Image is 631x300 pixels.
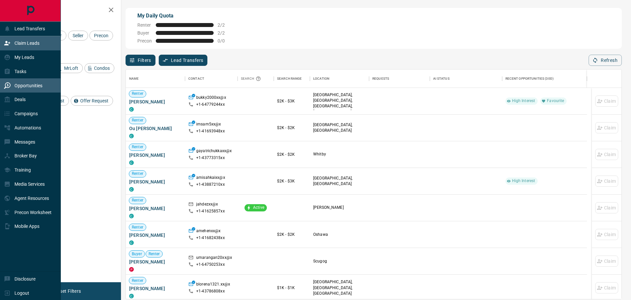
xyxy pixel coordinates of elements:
span: Buyer [129,251,145,257]
p: +1- 43786808xx [196,288,225,294]
p: +1- 43773315xx [196,155,225,161]
span: [PERSON_NAME] [129,205,182,212]
div: Requests [369,69,430,88]
div: AI Status [430,69,502,88]
p: +1- 41693948xx [196,128,225,134]
div: Requests [372,69,389,88]
p: amehenxx@x [196,228,221,235]
span: High Interest [509,178,538,184]
span: Renter [129,278,146,284]
button: Filters [126,55,155,66]
p: bukky2000xx@x [196,95,226,102]
span: Renter [137,22,152,28]
div: Name [126,69,185,88]
div: Search [241,69,263,88]
span: Seller [70,33,86,38]
span: Precon [92,33,111,38]
div: condos.ca [129,294,134,298]
button: Refresh [589,55,622,66]
p: Whitby [313,151,366,157]
div: Offer Request [71,96,113,106]
p: $2K - $3K [277,98,307,104]
span: MrLoft [62,66,81,71]
div: condos.ca [129,107,134,112]
p: +1- 41625857xx [196,208,225,214]
span: [PERSON_NAME] [129,285,182,292]
span: Renter [129,91,146,96]
p: +1- 41682438xx [196,235,225,241]
p: [GEOGRAPHIC_DATA], [GEOGRAPHIC_DATA] [313,176,366,187]
p: jahdezxx@x [196,202,218,208]
div: Location [310,69,369,88]
p: Oshawa [313,232,366,237]
span: Renter [146,251,163,257]
span: High Interest [509,98,538,104]
p: [GEOGRAPHIC_DATA], [GEOGRAPHIC_DATA], [GEOGRAPHIC_DATA], [GEOGRAPHIC_DATA] [313,92,366,115]
div: Recent Opportunities (30d) [502,69,587,88]
p: [GEOGRAPHIC_DATA], [GEOGRAPHIC_DATA] [313,122,366,133]
p: $1K - $1K [277,285,307,291]
div: Contact [188,69,204,88]
button: Reset Filters [50,286,85,297]
div: Name [129,69,139,88]
h2: Filters [21,7,114,14]
div: MrLoft [55,63,83,73]
p: gayatrichukkaxx@x [196,148,232,155]
div: condos.ca [129,187,134,192]
span: 2 / 2 [218,30,232,36]
p: imsam5xx@x [196,122,221,128]
p: blorena1321.xx@x [196,282,230,288]
span: [PERSON_NAME] [129,152,182,158]
span: Active [250,205,267,210]
p: [PERSON_NAME] [313,205,366,210]
span: 0 / 0 [218,38,232,43]
span: Precon [137,38,152,43]
span: Renter [129,171,146,177]
div: Precon [89,31,113,41]
span: Ou [PERSON_NAME] [129,125,182,132]
span: [PERSON_NAME] [129,232,182,238]
p: $2K - $3K [277,178,307,184]
div: property.ca [129,267,134,272]
div: Seller [68,31,88,41]
div: Condos [84,63,114,73]
div: condos.ca [129,160,134,165]
span: [PERSON_NAME] [129,98,182,105]
p: Scugog [313,259,366,264]
span: 2 / 2 [218,22,232,28]
span: Renter [129,198,146,203]
span: Renter [129,144,146,150]
div: Location [313,69,329,88]
p: amisahkaixx@x [196,175,225,182]
span: Buyer [137,30,152,36]
div: Contact [185,69,238,88]
p: $2K - $2K [277,125,307,131]
div: condos.ca [129,240,134,245]
span: Renter [129,118,146,123]
p: My Daily Quota [137,12,232,20]
button: Lead Transfers [159,55,208,66]
div: condos.ca [129,214,134,218]
p: +1- 43887210xx [196,182,225,187]
div: AI Status [433,69,450,88]
p: $2K - $2K [277,232,307,237]
span: Offer Request [78,98,111,103]
span: [PERSON_NAME] [129,178,182,185]
span: Favourite [544,98,567,104]
p: [GEOGRAPHIC_DATA], [GEOGRAPHIC_DATA], [GEOGRAPHIC_DATA] [313,279,366,296]
p: $2K - $2K [277,151,307,157]
span: Renter [129,225,146,230]
p: umarangan20xx@x [196,255,232,262]
div: condos.ca [129,134,134,138]
span: Condos [92,66,112,71]
p: +1- 64779244xx [196,102,225,107]
div: Search Range [274,69,310,88]
span: [PERSON_NAME] [129,259,182,265]
p: +1- 64750253xx [196,262,225,267]
div: Search Range [277,69,302,88]
div: Recent Opportunities (30d) [505,69,554,88]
